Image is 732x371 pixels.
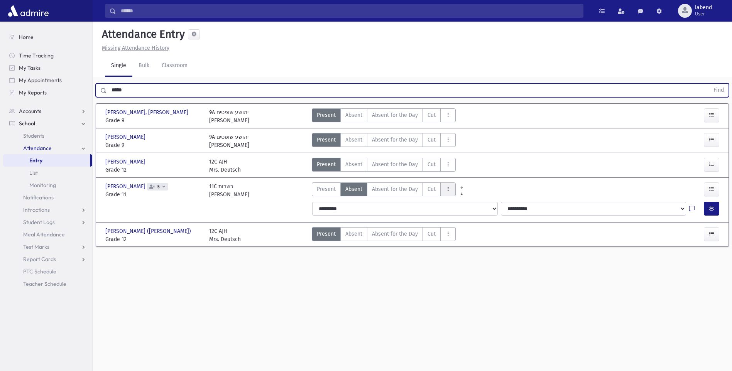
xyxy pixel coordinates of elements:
[312,108,456,125] div: AttTypes
[156,184,161,189] span: 5
[23,145,52,152] span: Attendance
[116,4,583,18] input: Search
[29,169,38,176] span: List
[3,265,92,278] a: PTC Schedule
[23,243,49,250] span: Test Marks
[29,182,56,189] span: Monitoring
[105,235,201,243] span: Grade 12
[105,133,147,141] span: [PERSON_NAME]
[3,74,92,86] a: My Appointments
[428,185,436,193] span: Cut
[132,55,156,77] a: Bulk
[372,185,418,193] span: Absent for the Day
[3,142,92,154] a: Attendance
[3,216,92,228] a: Student Logs
[209,182,249,199] div: 11C כשרות [PERSON_NAME]
[345,160,362,169] span: Absent
[156,55,194,77] a: Classroom
[345,136,362,144] span: Absent
[209,227,241,243] div: 12C AJH Mrs. Deutsch
[3,86,92,99] a: My Reports
[23,231,65,238] span: Meal Attendance
[23,132,44,139] span: Students
[105,191,201,199] span: Grade 11
[312,227,456,243] div: AttTypes
[3,228,92,241] a: Meal Attendance
[23,219,55,226] span: Student Logs
[105,182,147,191] span: [PERSON_NAME]
[105,108,190,116] span: [PERSON_NAME], [PERSON_NAME]
[3,167,92,179] a: List
[3,130,92,142] a: Students
[372,230,418,238] span: Absent for the Day
[19,108,41,115] span: Accounts
[3,191,92,204] a: Notifications
[23,256,56,263] span: Report Cards
[317,160,336,169] span: Present
[19,77,62,84] span: My Appointments
[105,166,201,174] span: Grade 12
[102,45,169,51] u: Missing Attendance History
[105,55,132,77] a: Single
[3,105,92,117] a: Accounts
[317,136,336,144] span: Present
[19,52,54,59] span: Time Tracking
[19,89,47,96] span: My Reports
[372,136,418,144] span: Absent for the Day
[29,157,42,164] span: Entry
[209,133,249,149] div: 9A יהושע שופטים [PERSON_NAME]
[3,31,92,43] a: Home
[317,230,336,238] span: Present
[6,3,51,19] img: AdmirePro
[345,185,362,193] span: Absent
[3,179,92,191] a: Monitoring
[23,280,66,287] span: Teacher Schedule
[105,116,201,125] span: Grade 9
[709,84,729,97] button: Find
[105,227,193,235] span: [PERSON_NAME] ([PERSON_NAME])
[312,158,456,174] div: AttTypes
[99,45,169,51] a: Missing Attendance History
[105,158,147,166] span: [PERSON_NAME]
[23,268,56,275] span: PTC Schedule
[372,160,418,169] span: Absent for the Day
[23,206,50,213] span: Infractions
[345,111,362,119] span: Absent
[3,278,92,290] a: Teacher Schedule
[345,230,362,238] span: Absent
[428,136,436,144] span: Cut
[428,230,436,238] span: Cut
[23,194,54,201] span: Notifications
[3,62,92,74] a: My Tasks
[3,49,92,62] a: Time Tracking
[372,111,418,119] span: Absent for the Day
[3,204,92,216] a: Infractions
[312,133,456,149] div: AttTypes
[317,111,336,119] span: Present
[695,11,712,17] span: User
[19,34,34,40] span: Home
[209,158,241,174] div: 12C AJH Mrs. Deutsch
[317,185,336,193] span: Present
[105,141,201,149] span: Grade 9
[3,241,92,253] a: Test Marks
[19,120,35,127] span: School
[209,108,249,125] div: 9A יהושע שופטים [PERSON_NAME]
[19,64,41,71] span: My Tasks
[428,111,436,119] span: Cut
[3,117,92,130] a: School
[3,253,92,265] a: Report Cards
[99,28,185,41] h5: Attendance Entry
[3,154,90,167] a: Entry
[312,182,456,199] div: AttTypes
[428,160,436,169] span: Cut
[695,5,712,11] span: labend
